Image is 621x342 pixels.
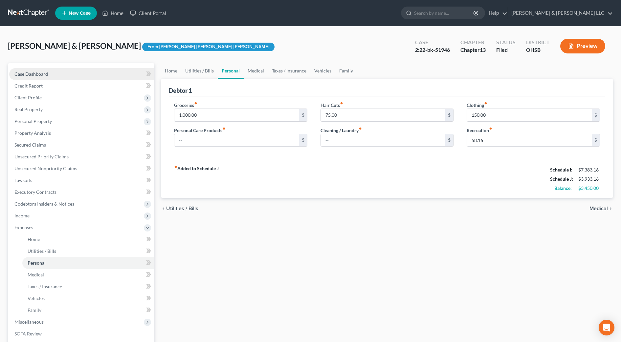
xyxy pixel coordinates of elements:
div: $ [299,109,307,121]
a: Executory Contracts [9,186,154,198]
span: Miscellaneous [14,319,44,325]
input: -- [174,109,299,121]
div: Open Intercom Messenger [599,320,614,335]
i: fiber_manual_record [340,102,343,105]
span: Taxes / Insurance [28,284,62,289]
span: Property Analysis [14,130,51,136]
a: Lawsuits [9,174,154,186]
i: chevron_right [608,206,613,211]
span: Codebtors Insiders & Notices [14,201,74,207]
span: 13 [480,47,486,53]
button: Preview [560,39,605,53]
a: Medical [22,269,154,281]
div: Debtor 1 [169,87,192,94]
div: $3,933.16 [578,176,600,182]
label: Hair Cuts [321,102,343,109]
span: Vehicles [28,295,45,301]
i: fiber_manual_record [174,165,177,169]
div: Status [496,39,516,46]
a: Family [22,304,154,316]
a: Personal [22,257,154,269]
div: Chapter [460,46,486,54]
label: Clothing [467,102,487,109]
strong: Schedule I: [550,167,572,172]
span: Executory Contracts [14,189,56,195]
div: $ [299,134,307,147]
a: Personal [218,63,244,79]
label: Cleaning / Laundry [321,127,362,134]
a: Unsecured Nonpriority Claims [9,163,154,174]
span: Medical [589,206,608,211]
input: Search by name... [414,7,474,19]
div: From [PERSON_NAME] [PERSON_NAME] [PERSON_NAME] [142,43,275,51]
i: fiber_manual_record [194,102,197,105]
span: Utilities / Bills [28,248,56,254]
span: Client Profile [14,95,42,100]
span: Real Property [14,107,43,112]
div: $ [592,109,600,121]
i: fiber_manual_record [359,127,362,130]
a: SOFA Review [9,328,154,340]
div: $ [592,134,600,147]
a: Property Analysis [9,127,154,139]
a: Taxes / Insurance [268,63,310,79]
a: Vehicles [310,63,335,79]
button: Medical chevron_right [589,206,613,211]
div: Case [415,39,450,46]
input: -- [321,109,446,121]
span: Personal Property [14,118,52,124]
strong: Added to Schedule J [174,165,219,193]
a: Home [99,7,127,19]
div: $ [445,134,453,147]
div: District [526,39,550,46]
a: [PERSON_NAME] & [PERSON_NAME] LLC [508,7,613,19]
div: OHSB [526,46,550,54]
a: Secured Claims [9,139,154,151]
a: Utilities / Bills [181,63,218,79]
a: Vehicles [22,292,154,304]
span: [PERSON_NAME] & [PERSON_NAME] [8,41,141,50]
a: Credit Report [9,80,154,92]
strong: Balance: [554,185,572,191]
a: Help [485,7,507,19]
span: SOFA Review [14,331,42,336]
div: Filed [496,46,516,54]
a: Medical [244,63,268,79]
input: -- [174,134,299,147]
span: Case Dashboard [14,71,48,77]
input: -- [321,134,446,147]
span: Utilities / Bills [166,206,198,211]
a: Unsecured Priority Claims [9,151,154,163]
a: Home [22,233,154,245]
span: Home [28,236,40,242]
i: chevron_left [161,206,166,211]
button: chevron_left Utilities / Bills [161,206,198,211]
span: Personal [28,260,46,266]
a: Utilities / Bills [22,245,154,257]
span: Family [28,307,41,313]
a: Home [161,63,181,79]
i: fiber_manual_record [484,102,487,105]
span: New Case [69,11,91,16]
div: $7,383.16 [578,167,600,173]
div: Chapter [460,39,486,46]
div: $3,450.00 [578,185,600,191]
span: Unsecured Priority Claims [14,154,69,159]
span: Credit Report [14,83,43,89]
a: Taxes / Insurance [22,281,154,292]
input: -- [467,134,592,147]
span: Income [14,213,30,218]
span: Expenses [14,225,33,230]
div: 2:22-bk-51946 [415,46,450,54]
i: fiber_manual_record [222,127,226,130]
label: Groceries [174,102,197,109]
i: fiber_manual_record [489,127,492,130]
input: -- [467,109,592,121]
span: Medical [28,272,44,277]
span: Unsecured Nonpriority Claims [14,166,77,171]
a: Family [335,63,357,79]
a: Case Dashboard [9,68,154,80]
strong: Schedule J: [550,176,573,182]
label: Personal Care Products [174,127,226,134]
span: Secured Claims [14,142,46,148]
